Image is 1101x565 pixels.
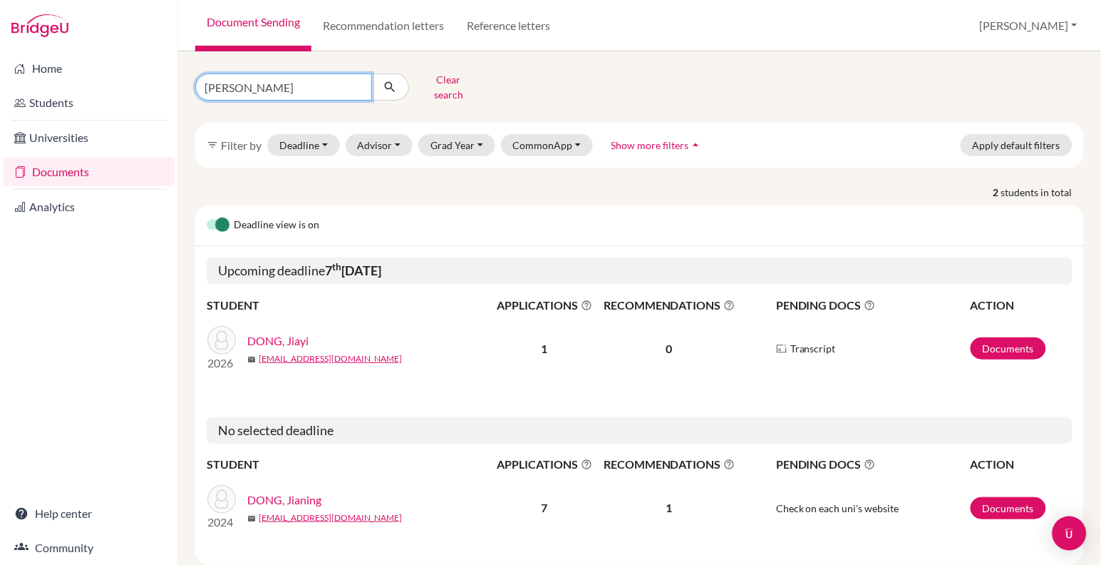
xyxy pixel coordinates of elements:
[970,455,1072,474] th: ACTION
[207,139,218,151] i: filter_list
[11,14,68,37] img: Bridge-U
[3,158,175,186] a: Documents
[3,88,175,117] a: Students
[971,497,1046,519] a: Documents
[541,342,547,355] b: 1
[259,352,402,365] a: [EMAIL_ADDRESS][DOMAIN_NAME]
[492,456,596,473] span: APPLICATIONS
[3,193,175,221] a: Analytics
[776,343,787,355] img: Parchments logo
[3,534,175,562] a: Community
[970,296,1072,315] th: ACTION
[1053,516,1087,551] div: Open Intercom Messenger
[247,355,256,364] span: mail
[611,139,688,151] span: Show more filters
[3,54,175,83] a: Home
[332,261,341,273] sup: th
[247,514,256,523] span: mail
[325,263,381,278] b: 7 [DATE]
[234,217,319,234] span: Deadline view is on
[346,134,413,156] button: Advisor
[598,340,741,357] p: 0
[993,185,1001,200] strong: 2
[598,499,741,516] p: 1
[501,134,594,156] button: CommonApp
[207,417,1072,444] h5: No selected deadline
[598,456,741,473] span: RECOMMENDATIONS
[1001,185,1084,200] span: students in total
[3,123,175,152] a: Universities
[776,502,899,514] span: Check on each uni's website
[688,138,703,152] i: arrow_drop_up
[207,355,236,372] p: 2026
[971,337,1046,360] a: Documents
[267,134,340,156] button: Deadline
[207,514,236,531] p: 2024
[259,511,402,524] a: [EMAIL_ADDRESS][DOMAIN_NAME]
[541,501,547,514] b: 7
[207,296,492,315] th: STUDENT
[961,134,1072,156] button: Apply default filters
[207,455,492,474] th: STUDENT
[598,297,741,314] span: RECOMMENDATIONS
[195,73,372,101] input: Find student by name...
[599,134,715,156] button: Show more filtersarrow_drop_up
[776,297,969,314] span: PENDING DOCS
[207,326,236,355] img: DONG, Jiayi
[418,134,495,156] button: Grad Year
[790,341,836,356] span: Transcript
[247,492,321,509] a: DONG, Jianing
[492,297,596,314] span: APPLICATIONS
[247,332,309,350] a: DONG, Jiayi
[3,499,175,528] a: Help center
[973,12,1084,39] button: [PERSON_NAME]
[207,258,1072,285] h5: Upcoming deadline
[776,456,969,473] span: PENDING DOCS
[207,485,236,514] img: DONG, Jianing
[409,68,488,106] button: Clear search
[221,138,262,152] span: Filter by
